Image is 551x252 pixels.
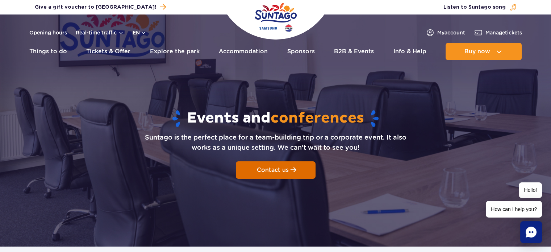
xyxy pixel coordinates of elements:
[219,43,268,60] a: Accommodation
[437,29,465,36] span: My account
[519,182,542,198] span: Hello!
[334,43,374,60] a: B2B & Events
[426,28,465,37] a: Myaccount
[393,43,426,60] a: Info & Help
[257,166,289,173] span: Contact us
[35,4,156,11] span: Give a gift voucher to [GEOGRAPHIC_DATA]!
[443,4,517,11] button: Listen to Suntago song
[76,30,124,36] button: Real-time traffic
[520,221,542,243] div: Chat
[133,29,146,36] button: en
[236,161,316,179] a: Contact us
[35,2,166,12] a: Give a gift voucher to [GEOGRAPHIC_DATA]!
[443,4,506,11] span: Listen to Suntago song
[86,43,130,60] a: Tickets & Offer
[486,201,542,218] span: How can I help you?
[29,43,67,60] a: Things to do
[43,109,509,128] h1: Events and
[464,48,490,55] span: Buy now
[485,29,522,36] span: Manage tickets
[150,43,200,60] a: Explore the park
[29,29,67,36] a: Opening hours
[287,43,315,60] a: Sponsors
[271,109,364,127] span: conferences
[446,43,522,60] button: Buy now
[474,28,522,37] a: Managetickets
[145,132,406,153] p: Suntago is the perfect place for a team-building trip or a corporate event. It also works as a un...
